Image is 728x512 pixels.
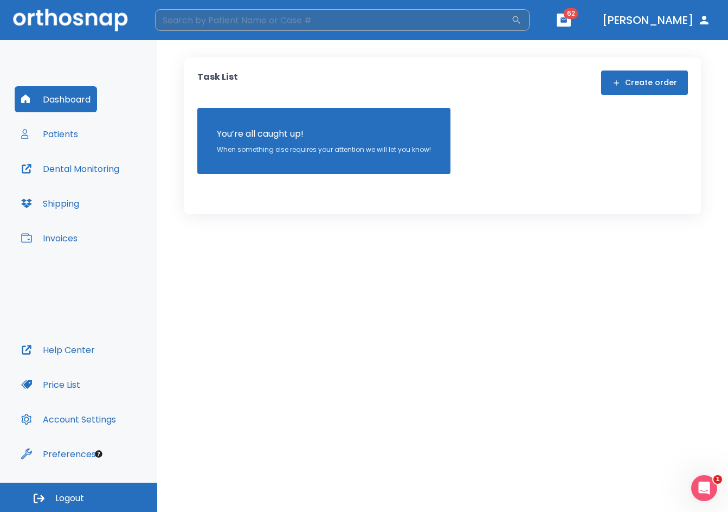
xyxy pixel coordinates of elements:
button: Patients [15,121,85,147]
iframe: Intercom live chat [691,475,717,501]
button: Create order [601,71,688,95]
button: [PERSON_NAME] [598,10,715,30]
p: You’re all caught up! [217,127,431,140]
p: When something else requires your attention we will let you know! [217,145,431,155]
span: 1 [713,475,722,484]
p: Task List [197,71,238,95]
div: Tooltip anchor [94,449,104,459]
input: Search by Patient Name or Case # [155,9,511,31]
span: 62 [564,8,578,19]
button: Preferences [15,441,102,467]
img: Orthosnap [13,9,128,31]
button: Account Settings [15,406,123,432]
button: Invoices [15,225,84,251]
button: Dashboard [15,86,97,112]
span: Logout [55,492,84,504]
button: Shipping [15,190,86,216]
button: Help Center [15,337,101,363]
button: Price List [15,372,87,398]
button: Dental Monitoring [15,156,126,182]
